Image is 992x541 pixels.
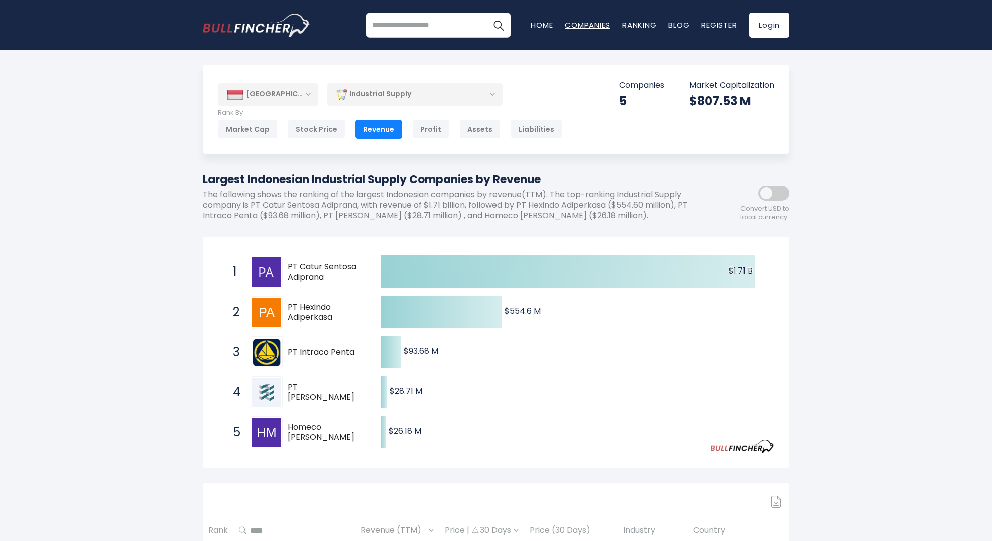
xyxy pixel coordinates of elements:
img: PT Hexindo Adiperkasa [252,298,281,327]
text: $1.71 B [729,265,753,277]
img: PT Catur Sentosa Adiprana [252,257,281,287]
div: 5 [619,93,664,109]
div: Assets [459,120,501,139]
span: PT [PERSON_NAME] [288,382,363,403]
span: Revenue (TTM) [361,523,426,538]
span: PT Catur Sentosa Adiprana [288,262,363,283]
a: Sign in [661,515,682,524]
span: 4 [228,384,238,401]
div: $807.53 M [689,93,774,109]
p: Market Capitalization [689,80,774,91]
span: PT Hexindo Adiperkasa [288,302,363,323]
span: Homeco [PERSON_NAME] [288,422,363,443]
a: Blog [668,20,689,30]
span: 3 [228,344,238,361]
img: PT Tira Austenite [252,378,281,407]
a: Register [701,20,737,30]
span: PT Intraco Penta [288,347,363,358]
text: $28.71 M [390,385,422,397]
img: Homeco Victoria Makmur [252,418,281,447]
div: Price | 30 Days [445,525,519,536]
a: Go to homepage [203,14,311,37]
p: The following shows the ranking of the largest Indonesian companies by revenue(TTM). The top-rank... [203,190,699,221]
div: [GEOGRAPHIC_DATA] [218,83,318,105]
span: Convert USD to local currency [740,205,789,222]
a: Login [749,13,789,38]
span: 2 [228,304,238,321]
div: Market Cap [218,120,278,139]
a: Companies [565,20,610,30]
a: Home [531,20,553,30]
img: PT Intraco Penta [252,338,281,367]
div: Industrial Supply [327,83,503,106]
div: Liabilities [511,120,562,139]
img: bullfincher logo [203,14,311,37]
button: Search [486,13,511,38]
text: $93.68 M [404,345,438,357]
div: Revenue [355,120,402,139]
text: $554.6 M [505,305,541,317]
span: 1 [228,263,238,281]
p: Companies [619,80,664,91]
h1: Largest Indonesian Industrial Supply Companies by Revenue [203,171,699,188]
span: 5 [228,424,238,441]
text: $26.18 M [389,425,421,437]
div: Stock Price [288,120,345,139]
a: Ranking [622,20,656,30]
p: Rank By [218,109,562,117]
div: Profit [412,120,449,139]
